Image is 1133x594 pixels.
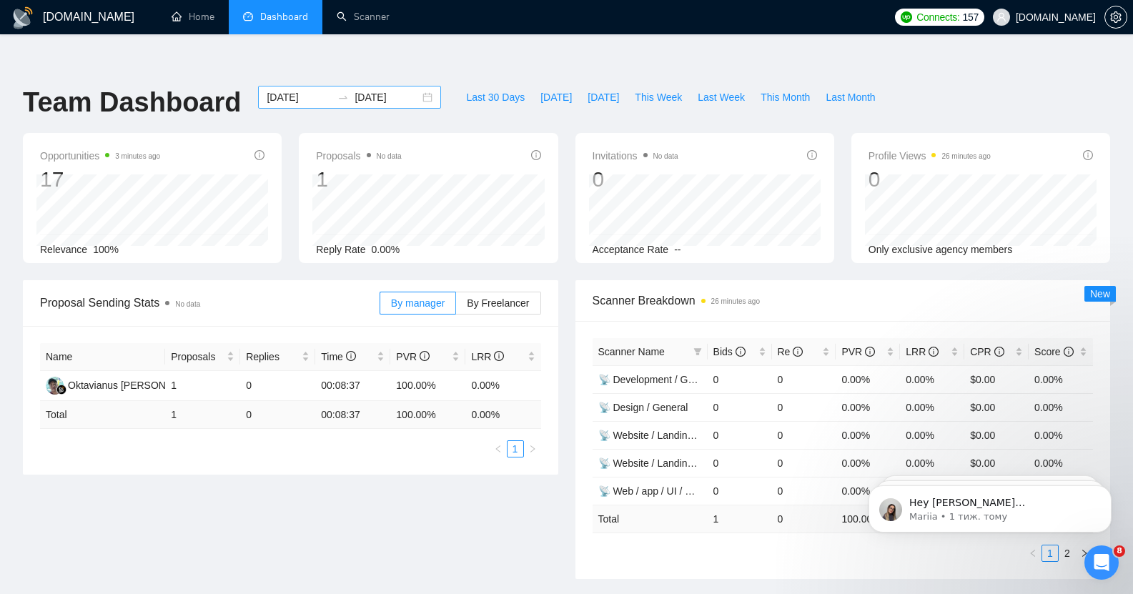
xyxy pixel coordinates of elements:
[1029,393,1093,421] td: 0.00%
[836,421,900,449] td: 0.00%
[793,347,803,357] span: info-circle
[240,343,315,371] th: Replies
[1090,288,1110,300] span: New
[836,505,900,533] td: 100.00 %
[635,89,682,105] span: This Week
[964,393,1029,421] td: $0.00
[1114,545,1125,557] span: 8
[490,440,507,457] button: left
[970,346,1004,357] span: CPR
[40,401,165,429] td: Total
[390,371,465,401] td: 100.00%
[494,351,504,361] span: info-circle
[818,86,883,109] button: Last Month
[674,244,681,255] span: --
[243,11,253,21] span: dashboard
[508,441,523,457] a: 1
[994,347,1004,357] span: info-circle
[916,9,959,25] span: Connects:
[267,89,332,105] input: Start date
[507,440,524,457] li: 1
[40,244,87,255] span: Relevance
[240,371,315,401] td: 0
[708,421,772,449] td: 0
[869,244,1013,255] span: Only exclusive agency members
[836,477,900,505] td: 0.00%
[467,297,529,309] span: By Freelancer
[316,244,365,255] span: Reply Rate
[964,421,1029,449] td: $0.00
[593,147,678,164] span: Invitations
[377,152,402,160] span: No data
[56,385,66,395] img: gigradar-bm.png
[598,485,731,497] a: 📡 Web / app / UI / UX design
[836,449,900,477] td: 0.00%
[254,150,264,160] span: info-circle
[847,455,1133,555] iframe: Intercom notifications повідомлення
[40,294,380,312] span: Proposal Sending Stats
[1029,421,1093,449] td: 0.00%
[246,349,299,365] span: Replies
[46,377,64,395] img: OO
[708,477,772,505] td: 0
[836,365,900,393] td: 0.00%
[901,11,912,23] img: upwork-logo.png
[1029,449,1093,477] td: 0.00%
[175,300,200,308] span: No data
[1024,545,1042,562] li: Previous Page
[528,445,537,453] span: right
[337,91,349,103] span: to
[598,430,731,441] a: 📡 Website / Landing Dev 1.2
[627,86,690,109] button: This Week
[653,152,678,160] span: No data
[598,402,688,413] a: 📡 Design / General
[841,346,875,357] span: PVR
[46,379,227,390] a: OOOktavianus [PERSON_NAME] Tape
[708,365,772,393] td: 0
[1104,11,1127,23] a: setting
[93,244,119,255] span: 100%
[1024,545,1042,562] button: left
[337,11,390,23] a: searchScanner
[471,351,504,362] span: LRR
[941,152,990,160] time: 26 minutes ago
[40,147,160,164] span: Opportunities
[40,166,160,193] div: 17
[1029,365,1093,393] td: 0.00%
[772,421,836,449] td: 0
[708,505,772,533] td: 1
[1083,150,1093,160] span: info-circle
[240,401,315,429] td: 0
[906,346,939,357] span: LRR
[321,351,355,362] span: Time
[390,401,465,429] td: 100.00 %
[900,449,964,477] td: 0.00%
[1064,347,1074,357] span: info-circle
[420,351,430,361] span: info-circle
[753,86,818,109] button: This Month
[900,365,964,393] td: 0.00%
[869,147,991,164] span: Profile Views
[593,505,708,533] td: Total
[580,86,627,109] button: [DATE]
[693,347,702,356] span: filter
[772,477,836,505] td: 0
[165,343,240,371] th: Proposals
[172,11,214,23] a: homeHome
[772,449,836,477] td: 0
[524,440,541,457] button: right
[1034,346,1073,357] span: Score
[593,244,669,255] span: Acceptance Rate
[540,89,572,105] span: [DATE]
[900,393,964,421] td: 0.00%
[964,449,1029,477] td: $0.00
[964,365,1029,393] td: $0.00
[316,147,401,164] span: Proposals
[458,86,533,109] button: Last 30 Days
[708,393,772,421] td: 0
[593,292,1094,310] span: Scanner Breakdown
[598,457,727,469] a: 📡 Website / Landing Design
